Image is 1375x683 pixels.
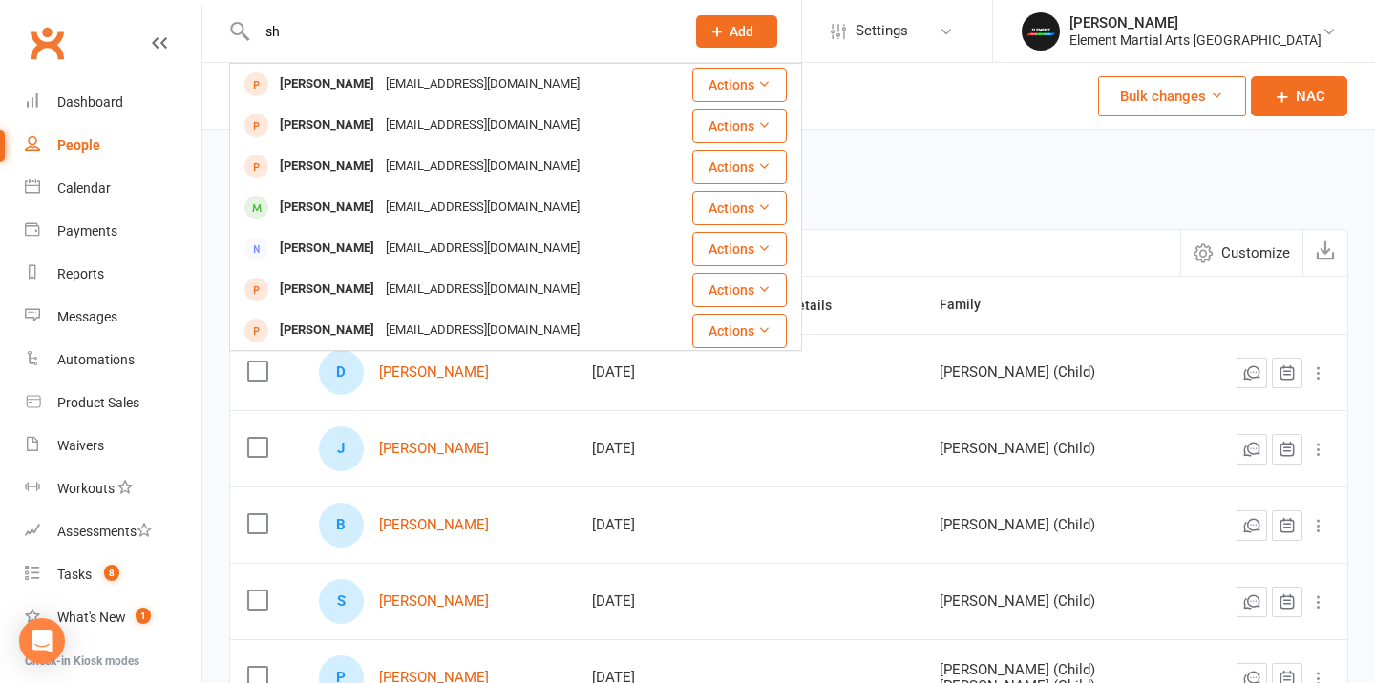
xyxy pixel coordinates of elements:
[25,81,201,124] a: Dashboard
[57,567,92,582] div: Tasks
[1221,241,1290,264] span: Customize
[104,565,119,581] span: 8
[592,364,697,381] div: [DATE]
[380,276,585,303] div: [EMAIL_ADDRESS][DOMAIN_NAME]
[1022,12,1060,51] img: thumb_image1751779386.png
[696,15,777,48] button: Add
[319,426,364,471] div: Jane
[319,503,364,548] div: Brendan
[25,510,201,553] a: Assessments
[379,593,489,610] a: [PERSON_NAME]
[25,253,201,296] a: Reports
[1180,230,1302,276] button: Customize
[731,294,853,317] button: Payment Details
[380,112,585,139] div: [EMAIL_ADDRESS][DOMAIN_NAME]
[940,517,1159,533] div: [PERSON_NAME] (Child)
[274,112,380,139] div: [PERSON_NAME]
[274,317,380,344] div: [PERSON_NAME]
[25,596,201,639] a: What's New1
[692,232,787,266] button: Actions
[379,364,489,381] a: [PERSON_NAME]
[319,350,364,395] div: Desiree
[57,438,104,453] div: Waivers
[380,71,585,98] div: [EMAIL_ADDRESS][DOMAIN_NAME]
[692,314,787,348] button: Actions
[940,364,1159,381] div: [PERSON_NAME] (Child)
[1251,76,1347,116] a: NAC
[592,517,697,533] div: [DATE]
[692,109,787,143] button: Actions
[25,124,201,167] a: People
[136,608,151,624] span: 1
[274,153,380,180] div: [PERSON_NAME]
[25,339,201,382] a: Automations
[57,266,104,281] div: Reports
[57,481,115,496] div: Workouts
[57,395,139,410] div: Product Sales
[1069,31,1322,49] div: Element Martial Arts [GEOGRAPHIC_DATA]
[25,296,201,339] a: Messages
[692,68,787,102] button: Actions
[1069,14,1322,31] div: [PERSON_NAME]
[1098,76,1246,116] button: Bulk changes
[19,618,65,664] div: Open Intercom Messenger
[57,223,117,238] div: Payments
[57,352,135,367] div: Automations
[57,524,152,539] div: Assessments
[592,593,697,610] div: [DATE]
[25,210,201,253] a: Payments
[380,153,585,180] div: [EMAIL_ADDRESS][DOMAIN_NAME]
[274,194,380,221] div: [PERSON_NAME]
[251,18,671,45] input: Search...
[274,235,380,262] div: [PERSON_NAME]
[380,194,585,221] div: [EMAIL_ADDRESS][DOMAIN_NAME]
[1296,85,1325,108] span: NAC
[692,191,787,225] button: Actions
[25,382,201,424] a: Product Sales
[856,10,908,52] span: Settings
[25,553,201,596] a: Tasks 8
[25,467,201,510] a: Workouts
[592,441,697,457] div: [DATE]
[380,317,585,344] div: [EMAIL_ADDRESS][DOMAIN_NAME]
[57,137,100,153] div: People
[57,309,117,324] div: Messages
[940,662,1159,678] div: [PERSON_NAME] (Child)
[57,180,111,196] div: Calendar
[25,167,201,210] a: Calendar
[380,235,585,262] div: [EMAIL_ADDRESS][DOMAIN_NAME]
[25,424,201,467] a: Waivers
[940,441,1159,457] div: [PERSON_NAME] (Child)
[57,94,123,110] div: Dashboard
[731,298,853,313] span: Payment Details
[730,24,753,39] span: Add
[57,610,126,625] div: What's New
[274,71,380,98] div: [PERSON_NAME]
[940,593,1159,610] div: [PERSON_NAME] (Child)
[23,19,71,67] a: Clubworx
[379,517,489,533] a: [PERSON_NAME]
[379,441,489,457] a: [PERSON_NAME]
[274,276,380,303] div: [PERSON_NAME]
[319,579,364,624] div: Sharynn
[692,273,787,307] button: Actions
[922,277,1176,334] th: Family
[692,150,787,184] button: Actions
